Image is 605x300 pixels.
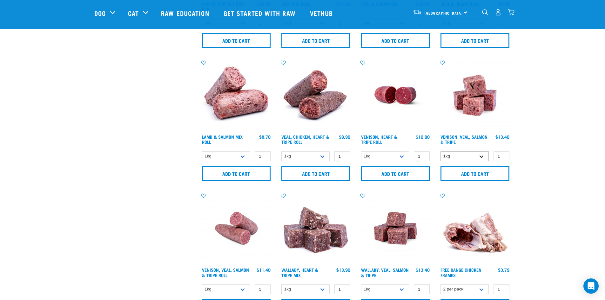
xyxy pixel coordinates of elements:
img: Wallaby Veal Salmon Tripe 1642 [360,192,432,264]
div: $13.40 [495,134,509,139]
input: Add to cart [440,166,509,181]
input: Add to cart [281,166,350,181]
img: Venison Veal Salmon Tripe 1621 [439,59,511,131]
input: 1 [494,284,509,294]
a: Vethub [304,0,341,26]
div: $9.90 [339,134,350,139]
input: Add to cart [202,166,271,181]
a: Venison, Heart & Tripe Roll [361,136,397,143]
img: user.png [495,9,501,16]
input: 1 [334,151,350,161]
input: 1 [414,284,430,294]
img: 1263 Chicken Organ Roll 02 [280,59,352,131]
img: 1261 Lamb Salmon Roll 01 [200,59,272,131]
span: [GEOGRAPHIC_DATA] [425,12,463,14]
input: Add to cart [281,33,350,48]
div: $13.40 [416,267,430,272]
a: Wallaby, Veal, Salmon & Tripe [361,269,409,276]
a: Dog [94,8,106,18]
a: Raw Education [155,0,217,26]
a: Wallaby, Heart & Tripe Mix [281,269,318,276]
img: van-moving.png [413,9,421,15]
input: 1 [255,151,271,161]
a: Veal, Chicken, Heart & Tripe Roll [281,136,329,143]
img: 1236 Chicken Frame Turks 01 [439,192,511,264]
input: 1 [334,284,350,294]
div: $3.79 [498,267,509,272]
input: 1 [414,151,430,161]
div: $13.90 [336,267,350,272]
a: Venison, Veal, Salmon & Tripe [440,136,487,143]
input: Add to cart [202,33,271,48]
img: Venison Veal Salmon Tripe 1651 [200,192,272,264]
a: Venison, Veal, Salmon & Tripe Roll [202,269,249,276]
img: 1174 Wallaby Heart Tripe Mix 01 [280,192,352,264]
div: Open Intercom Messenger [583,278,599,294]
a: Free Range Chicken Frames [440,269,481,276]
img: home-icon@2x.png [508,9,514,16]
a: Get started with Raw [217,0,304,26]
a: Cat [128,8,139,18]
a: Lamb & Salmon Mix Roll [202,136,243,143]
input: 1 [255,284,271,294]
img: home-icon-1@2x.png [482,9,488,15]
div: $11.40 [257,267,271,272]
img: Raw Essentials Venison Heart & Tripe Hypoallergenic Raw Pet Food Bulk Roll Unwrapped [360,59,432,131]
div: $8.70 [259,134,271,139]
input: 1 [494,151,509,161]
div: $10.90 [416,134,430,139]
input: Add to cart [361,166,430,181]
input: Add to cart [440,33,509,48]
input: Add to cart [361,33,430,48]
